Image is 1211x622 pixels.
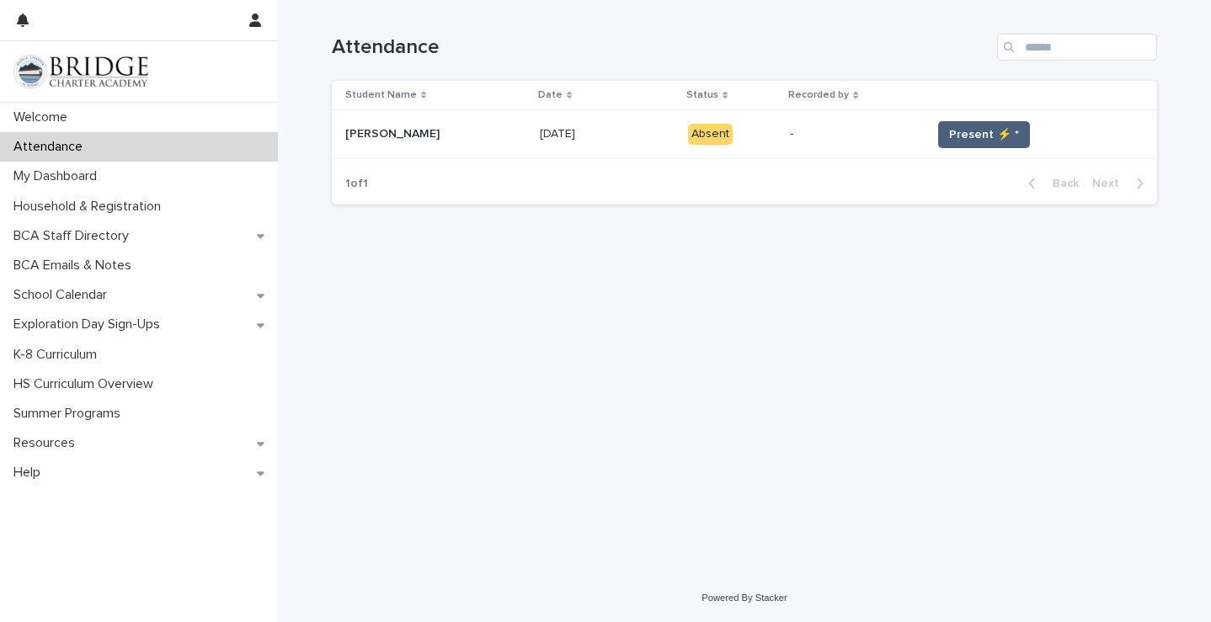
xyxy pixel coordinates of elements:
[7,258,145,274] p: BCA Emails & Notes
[7,199,174,215] p: Household & Registration
[949,126,1019,143] span: Present ⚡ *
[540,124,579,141] p: [DATE]
[686,86,718,104] p: Status
[13,55,148,88] img: V1C1m3IdTEidaUdm9Hs0
[1015,176,1086,191] button: Back
[345,86,417,104] p: Student Name
[7,287,120,303] p: School Calendar
[332,110,1157,159] tr: [PERSON_NAME][PERSON_NAME] [DATE][DATE] Absent-Present ⚡ *
[332,35,990,60] h1: Attendance
[688,124,733,145] div: Absent
[7,168,110,184] p: My Dashboard
[1092,178,1129,189] span: Next
[7,406,134,422] p: Summer Programs
[332,163,381,205] p: 1 of 1
[7,435,88,451] p: Resources
[938,121,1030,148] button: Present ⚡ *
[7,376,167,392] p: HS Curriculum Overview
[7,109,81,125] p: Welcome
[1086,176,1157,191] button: Next
[7,228,142,244] p: BCA Staff Directory
[7,347,110,363] p: K-8 Curriculum
[1043,178,1079,189] span: Back
[788,86,849,104] p: Recorded by
[538,86,563,104] p: Date
[997,34,1157,61] input: Search
[7,316,173,332] p: Exploration Day Sign-Ups
[702,593,787,603] a: Powered By Stacker
[790,127,918,141] p: -
[7,139,96,155] p: Attendance
[345,124,443,141] p: [PERSON_NAME]
[7,465,54,481] p: Help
